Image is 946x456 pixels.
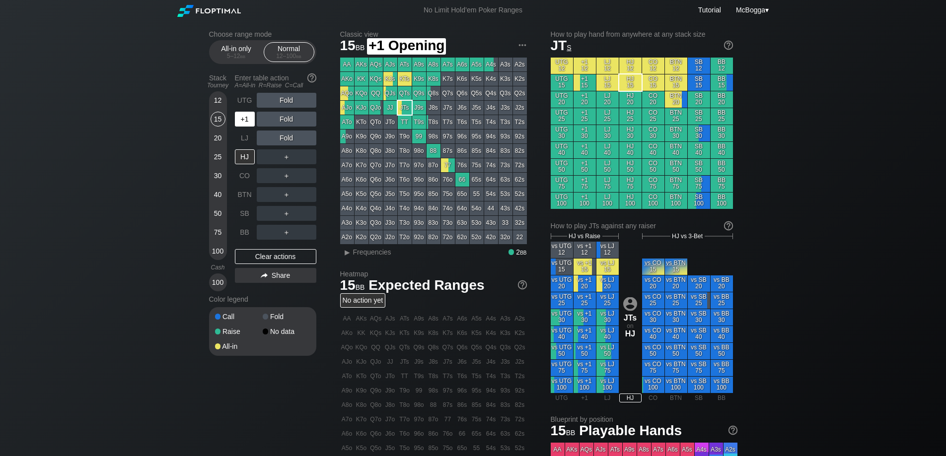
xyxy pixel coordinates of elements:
[441,230,455,244] div: 72o
[574,125,596,141] div: +1 30
[235,130,255,145] div: LJ
[235,82,316,89] div: A=All-in R=Raise C=Call
[355,86,368,100] div: KQo
[484,216,498,230] div: 43o
[211,275,225,290] div: 100
[340,58,354,71] div: AA
[499,115,512,129] div: T3s
[688,108,710,125] div: SB 25
[412,86,426,100] div: Q9s
[441,58,455,71] div: A7s
[642,108,664,125] div: CO 25
[257,149,316,164] div: ＋
[412,173,426,187] div: 96o
[642,58,664,74] div: CO 12
[257,225,316,240] div: ＋
[484,187,498,201] div: 54s
[427,101,440,115] div: J8s
[499,101,512,115] div: J3s
[470,216,484,230] div: 53o
[619,176,642,192] div: HJ 75
[484,201,498,215] div: 44
[340,101,354,115] div: AJo
[355,115,368,129] div: KTo
[499,58,512,71] div: A3s
[177,5,241,17] img: Floptimal logo
[427,72,440,86] div: K8s
[355,144,368,158] div: K8o
[211,93,225,108] div: 12
[513,115,527,129] div: T2s
[596,142,619,158] div: LJ 40
[484,173,498,187] div: 64s
[235,149,255,164] div: HJ
[355,158,368,172] div: K7o
[441,86,455,100] div: Q7s
[567,41,571,52] span: s
[263,328,310,335] div: No data
[619,108,642,125] div: HJ 25
[427,130,440,143] div: 98s
[665,193,687,209] div: BTN 100
[441,115,455,129] div: T7s
[551,176,573,192] div: UTG 75
[398,158,412,172] div: T7o
[235,206,255,221] div: SB
[266,43,312,62] div: Normal
[211,187,225,202] div: 40
[340,187,354,201] div: A5o
[412,72,426,86] div: K9s
[306,72,317,83] img: help.32db89a4.svg
[355,101,368,115] div: KJo
[441,216,455,230] div: 73o
[367,38,446,55] span: +1 Opening
[455,101,469,115] div: J6s
[383,173,397,187] div: J6o
[441,187,455,201] div: 75o
[551,74,573,91] div: UTG 15
[398,230,412,244] div: T2o
[470,173,484,187] div: 65s
[369,58,383,71] div: AQs
[574,159,596,175] div: +1 50
[369,101,383,115] div: QJo
[455,187,469,201] div: 65o
[441,101,455,115] div: J7s
[211,206,225,221] div: 50
[398,216,412,230] div: T3o
[574,108,596,125] div: +1 25
[551,125,573,141] div: UTG 30
[688,142,710,158] div: SB 40
[455,173,469,187] div: 66
[398,130,412,143] div: T9o
[383,130,397,143] div: J9o
[455,130,469,143] div: 96s
[209,30,316,38] h2: Choose range mode
[551,159,573,175] div: UTG 50
[455,158,469,172] div: 76s
[383,216,397,230] div: J3o
[340,201,354,215] div: A4o
[441,158,455,172] div: 77
[551,142,573,158] div: UTG 40
[619,125,642,141] div: HJ 30
[261,273,268,278] img: share.864f2f62.svg
[455,115,469,129] div: T6s
[688,176,710,192] div: SB 75
[574,193,596,209] div: +1 100
[513,201,527,215] div: 42s
[427,216,440,230] div: 83o
[427,201,440,215] div: 84o
[257,93,316,108] div: Fold
[499,72,512,86] div: K3s
[427,115,440,129] div: T8s
[642,142,664,158] div: CO 40
[642,125,664,141] div: CO 30
[412,101,426,115] div: J9s
[623,297,637,311] img: icon-avatar.b40e07d9.svg
[398,72,412,86] div: KTs
[733,4,770,15] div: ▾
[642,74,664,91] div: CO 15
[441,144,455,158] div: 87s
[642,193,664,209] div: CO 100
